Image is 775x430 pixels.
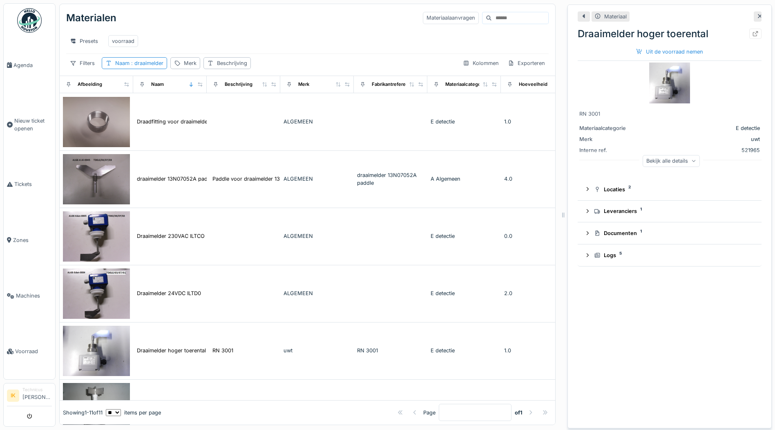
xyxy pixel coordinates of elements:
[184,59,197,67] div: Merk
[644,146,760,154] div: 521965
[504,118,571,125] div: 1.0
[594,186,752,193] div: Locaties
[459,57,503,69] div: Kolommen
[63,326,130,376] img: Draaimelder hoger toerental
[372,81,414,88] div: Fabrikantreferentie
[504,175,571,183] div: 4.0
[445,81,487,88] div: Materiaalcategorie
[284,118,351,125] div: ALGEMEEN
[137,347,206,354] div: Draaimelder hoger toerental
[579,146,641,154] div: Interne ref.
[284,232,351,240] div: ALGEMEEN
[579,135,641,143] div: Merk
[7,387,52,406] a: IK Technicus[PERSON_NAME]
[217,59,247,67] div: Beschrijving
[504,347,571,354] div: 1.0
[357,347,424,354] div: RN 3001
[579,124,641,132] div: Materiaalcategorie
[594,229,752,237] div: Documenten
[581,204,758,219] summary: Leveranciers1
[106,409,161,417] div: items per page
[431,232,498,240] div: E detectie
[22,387,52,404] li: [PERSON_NAME]
[137,232,205,240] div: Draaimelder 230VAC ILTCO
[66,57,98,69] div: Filters
[112,37,134,45] div: voorraad
[66,35,102,47] div: Presets
[137,289,201,297] div: Draaimelder 24VDC ILTD0
[14,117,52,132] span: Nieuw ticket openen
[581,248,758,263] summary: Logs5
[7,390,19,402] li: IK
[63,269,130,319] img: Draaimelder 24VDC ILTD0
[284,289,351,297] div: ALGEMEEN
[13,61,52,69] span: Agenda
[515,409,523,417] strong: of 1
[63,409,103,417] div: Showing 1 - 11 of 11
[504,289,571,297] div: 2.0
[649,63,690,103] img: Draaimelder hoger toerental
[22,387,52,393] div: Technicus
[298,81,309,88] div: Merk
[284,175,351,183] div: ALGEMEEN
[4,324,55,379] a: Voorraad
[594,251,752,259] div: Logs
[431,289,498,297] div: E detectie
[4,212,55,268] a: Zones
[504,232,571,240] div: 0.0
[15,347,52,355] span: Voorraad
[644,135,760,143] div: uwt
[284,347,351,354] div: uwt
[423,12,479,24] div: Materiaalaanvragen
[115,59,163,67] div: Naam
[151,81,164,88] div: Naam
[4,157,55,212] a: Tickets
[63,211,130,262] img: Draaimelder 230VAC ILTCO
[431,118,498,125] div: E detectie
[431,175,498,183] div: A Algemeen
[4,37,55,93] a: Agenda
[14,180,52,188] span: Tickets
[4,268,55,324] a: Machines
[16,292,52,300] span: Machines
[633,46,706,57] div: Uit de voorraad nemen
[643,155,700,167] div: Bekijk alle details
[578,27,762,41] div: Draaimelder hoger toerental
[594,207,752,215] div: Leveranciers
[423,409,436,417] div: Page
[63,154,130,204] img: draaimelder 13N07052A paddle
[357,171,424,187] div: draaimelder 13N07052A paddle
[130,60,163,66] span: : draaimelder
[604,13,627,20] div: Materiaal
[519,81,547,88] div: Hoeveelheid
[225,81,252,88] div: Beschrijving
[431,347,498,354] div: E detectie
[581,182,758,197] summary: Locaties2
[504,57,549,69] div: Exporteren
[4,93,55,157] a: Nieuw ticket openen
[66,7,116,29] div: Materialen
[63,97,130,147] img: Draadfitting voor draaimelders
[579,110,760,118] div: RN 3001
[137,118,212,125] div: Draadfitting voor draaimelders
[212,175,344,183] div: Paddle voor draaimelder 13N07052A paddle dubbe...
[581,226,758,241] summary: Documenten1
[644,124,760,132] div: E detectie
[17,8,42,33] img: Badge_color-CXgf-gQk.svg
[13,236,52,244] span: Zones
[212,347,233,354] div: RN 3001
[78,81,102,88] div: Afbeelding
[137,175,215,183] div: draaimelder 13N07052A paddle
